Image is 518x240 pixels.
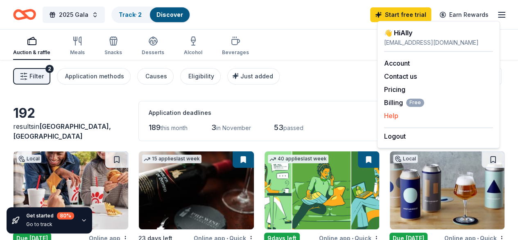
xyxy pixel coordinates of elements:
button: Eligibility [180,68,221,85]
button: Just added [227,68,280,85]
span: in November [216,124,251,131]
img: Image for Protagonist Beer [390,151,504,229]
img: Image for Chick-fil-A (Charlotte) [14,151,128,229]
button: Logout [384,131,406,141]
div: Application deadlines [149,108,376,118]
button: Snacks [104,33,122,60]
div: Beverages [222,49,249,56]
div: Go to track [26,221,74,228]
button: Desserts [142,33,164,60]
span: passed [283,124,303,131]
a: Account [384,59,410,67]
div: results [13,121,129,141]
button: Auction & raffle [13,33,50,60]
div: Alcohol [184,49,202,56]
div: Local [393,155,418,163]
button: BillingFree [384,98,424,107]
div: 👋 Hi Ally [384,28,493,38]
a: Earn Rewards [434,7,493,22]
span: in [13,122,111,140]
button: Beverages [222,33,249,60]
a: Start free trial [370,7,431,22]
span: [GEOGRAPHIC_DATA], [GEOGRAPHIC_DATA] [13,122,111,140]
div: Local [17,155,41,163]
div: Desserts [142,49,164,56]
div: Snacks [104,49,122,56]
div: Eligibility [188,71,214,81]
button: 2025 Gala [43,7,105,23]
button: Help [384,111,398,121]
button: Causes [137,68,174,85]
span: 53 [274,123,283,132]
div: 80 % [57,212,74,219]
button: Contact us [384,71,417,81]
div: Get started [26,212,74,219]
div: Meals [70,49,85,56]
button: Track· 2Discover [111,7,190,23]
a: Discover [156,11,183,18]
button: Filter2 [13,68,50,85]
button: Meals [70,33,85,60]
img: Image for BetterHelp Social Impact [265,151,379,229]
span: Filter [29,71,44,81]
div: Causes [145,71,167,81]
div: Auction & raffle [13,49,50,56]
div: 2 [45,65,54,73]
div: 192 [13,105,129,121]
div: [EMAIL_ADDRESS][DOMAIN_NAME] [384,38,493,48]
span: 3 [211,123,216,132]
img: Image for PRP Wine International [139,151,253,229]
span: 189 [149,123,161,132]
div: 15 applies last week [142,155,201,163]
div: 40 applies last week [268,155,328,163]
span: Billing [384,98,424,107]
span: Free [406,98,424,107]
div: Application methods [65,71,124,81]
span: this month [161,124,188,131]
button: Application methods [57,68,131,85]
a: Pricing [384,85,405,94]
span: 2025 Gala [59,10,88,20]
button: Alcohol [184,33,202,60]
span: Just added [240,73,273,80]
a: Home [13,5,36,24]
a: Track· 2 [119,11,142,18]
